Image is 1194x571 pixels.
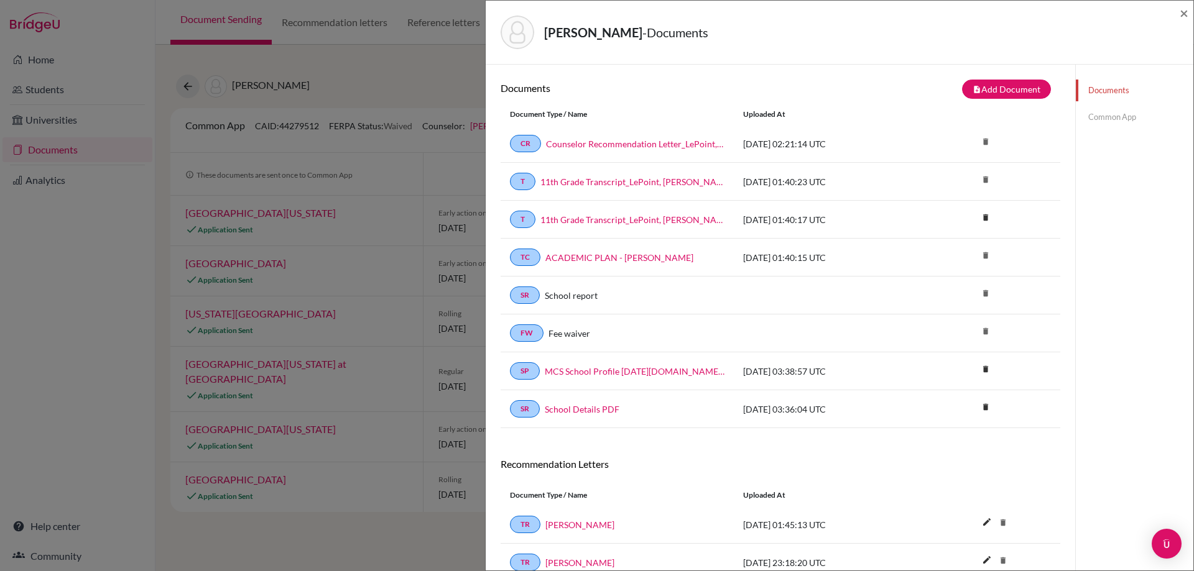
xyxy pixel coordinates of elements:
[976,132,995,151] i: delete
[976,322,995,340] i: delete
[1152,529,1182,559] div: Open Intercom Messenger
[545,556,614,569] a: [PERSON_NAME]
[734,251,920,264] div: [DATE] 01:40:15 UTC
[973,85,981,94] i: note_add
[501,82,780,94] h6: Documents
[501,458,1060,470] h6: Recommendation Letters
[734,137,920,150] div: [DATE] 02:21:14 UTC
[976,210,995,227] a: delete
[540,175,724,188] a: 11th Grade Transcript_LePoint, [PERSON_NAME] [PERSON_NAME]
[540,213,724,226] a: 11th Grade Transcript_LePoint, [PERSON_NAME] [PERSON_NAME]
[976,514,997,532] button: edit
[510,211,535,228] a: T
[976,360,995,378] i: delete
[976,362,995,378] a: delete
[977,512,997,532] i: edit
[510,249,540,266] a: TC
[976,208,995,227] i: delete
[1180,6,1188,21] button: Close
[546,137,724,150] a: Counselor Recommendation Letter_LePoint, [PERSON_NAME] [PERSON_NAME]
[994,551,1012,570] i: delete
[734,490,920,501] div: Uploaded at
[994,513,1012,532] i: delete
[976,400,995,416] a: delete
[548,327,590,340] a: Fee waiver
[734,213,920,226] div: [DATE] 01:40:17 UTC
[545,365,724,378] a: MCS School Profile [DATE][DOMAIN_NAME][DATE]_wide
[976,552,997,570] button: edit
[510,135,541,152] a: CR
[501,490,734,501] div: Document Type / Name
[510,324,544,342] a: FW
[977,550,997,570] i: edit
[976,170,995,189] i: delete
[545,289,598,302] a: School report
[734,365,920,378] div: [DATE] 03:38:57 UTC
[976,398,995,416] i: delete
[1180,4,1188,22] span: ×
[976,246,995,265] i: delete
[734,175,920,188] div: [DATE] 01:40:23 UTC
[510,173,535,190] a: T
[510,516,540,533] a: TR
[1076,106,1193,128] a: Common App
[545,518,614,531] a: [PERSON_NAME]
[510,362,540,380] a: SP
[1076,80,1193,101] a: Documents
[976,284,995,303] i: delete
[962,80,1051,99] button: note_addAdd Document
[642,25,708,40] span: - Documents
[734,109,920,120] div: Uploaded at
[544,25,642,40] strong: [PERSON_NAME]
[501,109,734,120] div: Document Type / Name
[510,286,540,304] a: SR
[510,400,540,418] a: SR
[510,554,540,571] a: TR
[545,251,693,264] a: ACADEMIC PLAN - [PERSON_NAME]
[545,403,619,416] a: School Details PDF
[743,557,826,568] span: [DATE] 23:18:20 UTC
[734,403,920,416] div: [DATE] 03:36:04 UTC
[743,519,826,530] span: [DATE] 01:45:13 UTC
